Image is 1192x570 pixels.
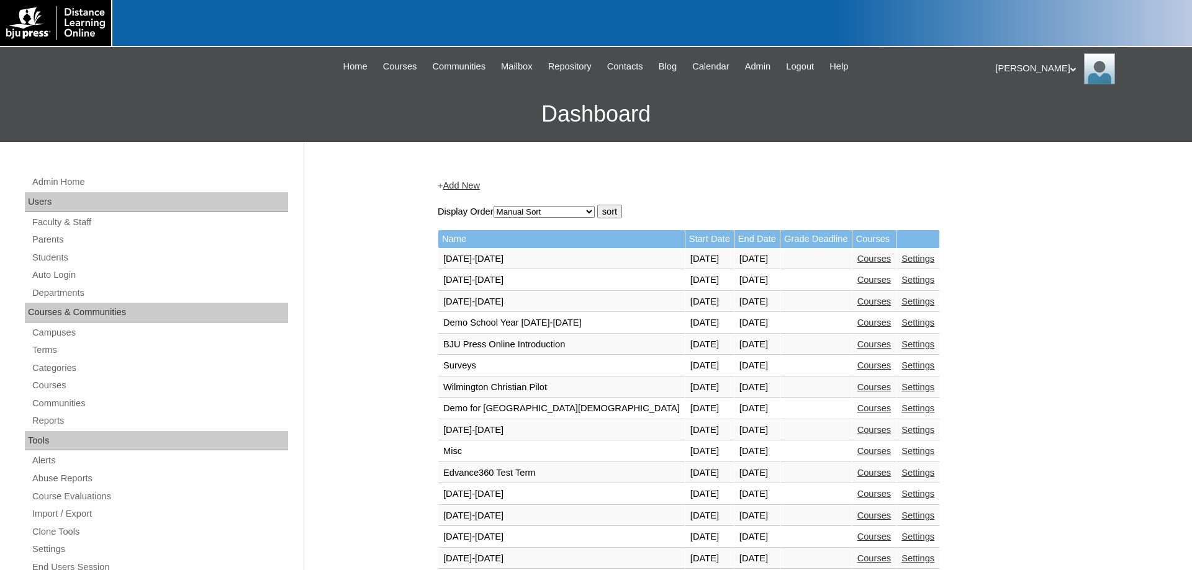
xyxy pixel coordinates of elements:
[857,532,892,541] a: Courses
[31,413,288,429] a: Reports
[852,230,896,248] td: Courses
[337,60,374,74] a: Home
[685,527,734,548] td: [DATE]
[857,382,892,392] a: Courses
[25,192,288,212] div: Users
[31,489,288,504] a: Course Evaluations
[31,174,288,190] a: Admin Home
[31,378,288,393] a: Courses
[901,254,934,264] a: Settings
[1084,53,1115,84] img: Pam Miller / Distance Learning Online Staff
[31,396,288,411] a: Communities
[685,484,734,505] td: [DATE]
[780,230,852,248] td: Grade Deadline
[734,355,780,376] td: [DATE]
[857,360,892,370] a: Courses
[438,230,685,248] td: Name
[548,60,592,74] span: Repository
[734,249,780,270] td: [DATE]
[901,510,934,520] a: Settings
[857,489,892,499] a: Courses
[995,53,1180,84] div: [PERSON_NAME]
[739,60,777,74] a: Admin
[25,303,288,323] div: Courses & Communities
[31,524,288,540] a: Clone Tools
[686,60,735,74] a: Calendar
[734,527,780,548] td: [DATE]
[901,339,934,349] a: Settings
[597,205,622,218] input: sort
[438,420,685,441] td: [DATE]-[DATE]
[734,548,780,569] td: [DATE]
[901,553,934,563] a: Settings
[685,249,734,270] td: [DATE]
[438,527,685,548] td: [DATE]-[DATE]
[901,382,934,392] a: Settings
[438,249,685,270] td: [DATE]-[DATE]
[734,313,780,334] td: [DATE]
[901,446,934,456] a: Settings
[438,313,685,334] td: Demo School Year [DATE]-[DATE]
[607,60,643,74] span: Contacts
[438,484,685,505] td: [DATE]-[DATE]
[31,250,288,265] a: Students
[31,215,288,230] a: Faculty & Staff
[829,60,848,74] span: Help
[383,60,417,74] span: Courses
[901,403,934,413] a: Settings
[432,60,485,74] span: Communities
[685,377,734,398] td: [DATE]
[901,296,934,306] a: Settings
[901,489,934,499] a: Settings
[31,471,288,486] a: Abuse Reports
[685,313,734,334] td: [DATE]
[438,355,685,376] td: Surveys
[734,230,780,248] td: End Date
[501,60,533,74] span: Mailbox
[780,60,820,74] a: Logout
[692,60,729,74] span: Calendar
[745,60,771,74] span: Admin
[438,270,685,291] td: [DATE]-[DATE]
[734,334,780,355] td: [DATE]
[426,60,492,74] a: Communities
[438,441,685,462] td: Misc
[685,505,734,527] td: [DATE]
[734,484,780,505] td: [DATE]
[31,541,288,557] a: Settings
[343,60,368,74] span: Home
[438,377,685,398] td: Wilmington Christian Pilot
[734,441,780,462] td: [DATE]
[438,205,1052,218] form: Display Order
[901,468,934,478] a: Settings
[438,505,685,527] td: [DATE]-[DATE]
[734,505,780,527] td: [DATE]
[685,270,734,291] td: [DATE]
[857,468,892,478] a: Courses
[31,453,288,468] a: Alerts
[652,60,683,74] a: Blog
[857,403,892,413] a: Courses
[857,446,892,456] a: Courses
[685,292,734,313] td: [DATE]
[685,548,734,569] td: [DATE]
[734,377,780,398] td: [DATE]
[659,60,677,74] span: Blog
[31,285,288,301] a: Departments
[438,463,685,484] td: Edvance360 Test Term
[734,398,780,419] td: [DATE]
[857,296,892,306] a: Courses
[685,230,734,248] td: Start Date
[857,510,892,520] a: Courses
[438,292,685,313] td: [DATE]-[DATE]
[6,86,1186,142] h3: Dashboard
[901,360,934,370] a: Settings
[31,506,288,522] a: Import / Export
[823,60,854,74] a: Help
[25,431,288,451] div: Tools
[438,179,1052,192] div: +
[857,339,892,349] a: Courses
[377,60,423,74] a: Courses
[857,275,892,285] a: Courses
[685,355,734,376] td: [DATE]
